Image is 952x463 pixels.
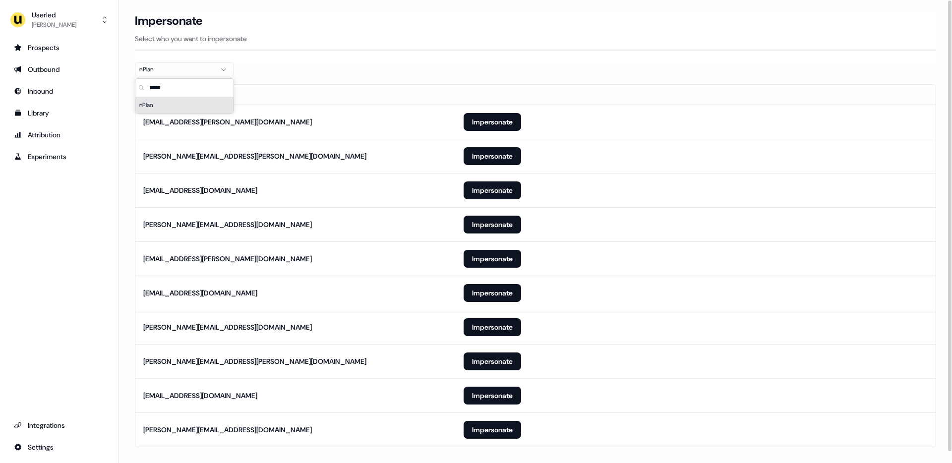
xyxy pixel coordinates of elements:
a: Go to integrations [8,439,111,455]
p: Select who you want to impersonate [135,34,936,44]
div: [EMAIL_ADDRESS][PERSON_NAME][DOMAIN_NAME] [143,254,312,264]
a: Go to outbound experience [8,61,111,77]
h3: Impersonate [135,13,203,28]
div: Prospects [14,43,105,53]
button: Impersonate [464,181,521,199]
div: Inbound [14,86,105,96]
div: [PERSON_NAME][EMAIL_ADDRESS][DOMAIN_NAME] [143,425,312,435]
a: Go to attribution [8,127,111,143]
div: Outbound [14,64,105,74]
div: Settings [14,442,105,452]
button: Impersonate [464,387,521,405]
a: Go to experiments [8,149,111,165]
div: Attribution [14,130,105,140]
div: [EMAIL_ADDRESS][PERSON_NAME][DOMAIN_NAME] [143,117,312,127]
button: nPlan [135,62,234,76]
div: nPlan [135,97,234,113]
button: Impersonate [464,216,521,233]
button: Impersonate [464,352,521,370]
a: Go to templates [8,105,111,121]
th: Email [135,85,456,105]
a: Go to prospects [8,40,111,56]
button: Impersonate [464,421,521,439]
div: Experiments [14,152,105,162]
a: Go to Inbound [8,83,111,99]
div: [PERSON_NAME] [32,20,76,30]
div: Integrations [14,420,105,430]
button: Impersonate [464,147,521,165]
div: [EMAIL_ADDRESS][DOMAIN_NAME] [143,185,257,195]
div: Library [14,108,105,118]
div: Suggestions [135,97,234,113]
a: Go to integrations [8,417,111,433]
div: [EMAIL_ADDRESS][DOMAIN_NAME] [143,391,257,401]
div: [PERSON_NAME][EMAIL_ADDRESS][DOMAIN_NAME] [143,220,312,230]
div: [PERSON_NAME][EMAIL_ADDRESS][PERSON_NAME][DOMAIN_NAME] [143,151,366,161]
button: Impersonate [464,250,521,268]
div: nPlan [139,64,214,74]
div: [EMAIL_ADDRESS][DOMAIN_NAME] [143,288,257,298]
div: [PERSON_NAME][EMAIL_ADDRESS][PERSON_NAME][DOMAIN_NAME] [143,356,366,366]
button: Userled[PERSON_NAME] [8,8,111,32]
button: Impersonate [464,318,521,336]
div: [PERSON_NAME][EMAIL_ADDRESS][DOMAIN_NAME] [143,322,312,332]
div: Userled [32,10,76,20]
button: Impersonate [464,284,521,302]
button: Impersonate [464,113,521,131]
